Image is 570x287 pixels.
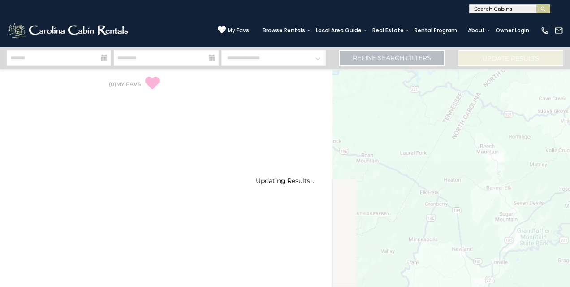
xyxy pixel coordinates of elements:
img: mail-regular-white.png [554,26,563,35]
a: My Favs [218,26,249,35]
a: Browse Rentals [258,24,310,37]
a: Local Area Guide [311,24,366,37]
img: White-1-2.png [7,22,131,39]
a: Rental Program [410,24,462,37]
a: About [463,24,489,37]
a: Owner Login [491,24,534,37]
img: phone-regular-white.png [540,26,549,35]
span: My Favs [228,26,249,35]
a: Real Estate [368,24,408,37]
